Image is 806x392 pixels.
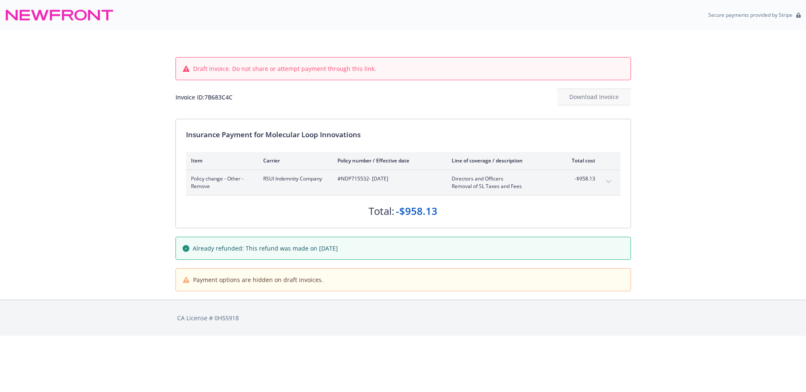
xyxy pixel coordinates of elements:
[557,89,631,105] div: Download Invoice
[452,175,550,183] span: Directors and Officers
[263,175,324,183] span: RSUI Indemnity Company
[263,157,324,164] div: Carrier
[602,175,615,188] button: expand content
[369,204,394,218] div: Total:
[564,175,595,183] span: -$958.13
[452,157,550,164] div: Line of coverage / description
[396,204,437,218] div: -$958.13
[186,170,620,195] div: Policy change - Other - RemoveRSUI Indemnity Company#NDP715532- [DATE]Directors and OfficersRemov...
[191,175,250,190] span: Policy change - Other - Remove
[193,275,323,284] span: Payment options are hidden on draft invoices.
[452,183,550,190] span: Removal of SL Taxes and Fees
[338,157,438,164] div: Policy number / Effective date
[186,129,620,140] div: Insurance Payment for Molecular Loop Innovations
[708,11,793,18] p: Secure payments provided by Stripe
[193,244,338,253] span: Already refunded: This refund was made on [DATE]
[564,157,595,164] div: Total cost
[193,64,376,73] span: Draft invoice. Do not share or attempt payment through this link.
[191,157,250,164] div: Item
[175,93,233,102] div: Invoice ID: 7B683C4C
[452,175,550,190] span: Directors and OfficersRemoval of SL Taxes and Fees
[338,175,438,183] span: #NDP715532 - [DATE]
[177,314,629,322] div: CA License # 0H55918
